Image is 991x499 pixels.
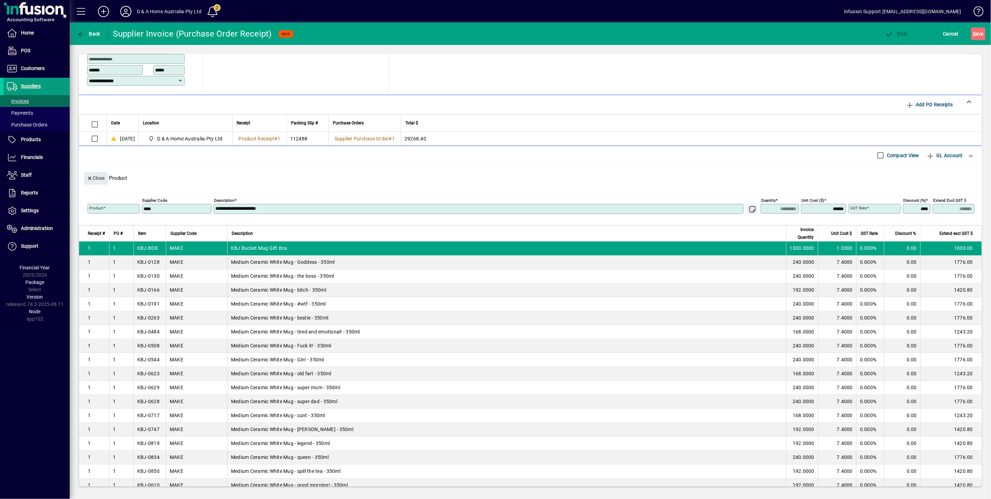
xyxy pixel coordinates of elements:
[166,353,227,367] td: MAKE
[897,31,900,37] span: P
[786,367,818,381] td: 168.0000
[861,230,878,237] span: GST Rate
[79,423,109,437] td: 1
[920,283,982,297] td: 1420.80
[227,339,786,353] td: Medium Ceramic White Mug - Fuck it! - 350ml
[166,241,227,255] td: MAKE
[227,283,786,297] td: Medium Ceramic White Mug - bitch - 350ml
[920,451,982,465] td: 1776.00
[856,409,884,423] td: 0.000%
[87,172,105,184] span: Close
[786,451,818,465] td: 240.0000
[109,423,133,437] td: 1
[79,241,109,255] td: 1
[137,468,160,475] div: KBJ-0850
[27,294,43,300] span: Version
[166,381,227,395] td: MAKE
[137,384,160,391] div: KBJ-0629
[109,283,133,297] td: 1
[333,119,364,127] span: Purchase Orders
[111,119,120,127] span: Date
[920,478,982,492] td: 1420.80
[227,423,786,437] td: Medium Ceramic White Mug - [PERSON_NAME] - 350ml
[818,395,856,409] td: 7.4000
[786,255,818,269] td: 240.0000
[786,409,818,423] td: 168.0000
[137,245,158,252] div: KBJ-BOX
[166,451,227,465] td: MAKE
[79,339,109,353] td: 1
[137,398,160,405] div: KBJ-0628
[920,269,982,283] td: 1776.00
[158,135,223,142] span: D & A Home Australia Pty Ltd
[856,423,884,437] td: 0.000%
[818,465,856,478] td: 7.4000
[227,269,786,283] td: Medium Ceramic White Mug - the boss - 350ml
[831,230,852,237] span: Unit Cost $
[79,437,109,451] td: 1
[856,297,884,311] td: 0.000%
[21,137,41,142] span: Products
[818,437,856,451] td: 7.4000
[227,451,786,465] td: Medium Ceramic White Mug - queen - 350ml
[79,165,982,186] div: Product
[137,426,160,433] div: KBJ-0747
[884,465,920,478] td: 0.00
[920,381,982,395] td: 1776.00
[3,167,70,184] a: Staff
[146,135,225,143] span: D & A Home Australia Pty Ltd
[856,325,884,339] td: 0.000%
[885,31,908,37] span: ost
[786,423,818,437] td: 192.0000
[884,437,920,451] td: 0.00
[856,465,884,478] td: 0.000%
[884,367,920,381] td: 0.00
[92,5,115,18] button: Add
[282,32,290,36] span: NEW
[21,243,38,249] span: Support
[79,409,109,423] td: 1
[971,28,985,40] button: Save
[227,465,786,478] td: Medium Ceramic White Mug - spill the tea - 350ml
[903,98,956,111] button: Add PO Receipts
[920,339,982,353] td: 1776.00
[856,437,884,451] td: 0.000%
[850,206,867,210] mat-label: GST rate
[884,423,920,437] td: 0.00
[21,225,53,231] span: Administration
[79,297,109,311] td: 1
[884,311,920,325] td: 0.00
[79,395,109,409] td: 1
[166,423,227,437] td: MAKE
[920,395,982,409] td: 1776.00
[884,269,920,283] td: 0.00
[920,353,982,367] td: 1776.00
[856,395,884,409] td: 0.000%
[166,409,227,423] td: MAKE
[166,478,227,492] td: MAKE
[21,30,34,36] span: Home
[214,198,235,202] mat-label: Description
[884,409,920,423] td: 0.00
[227,437,786,451] td: Medium Ceramic White Mug - legend - 350ml
[79,451,109,465] td: 1
[884,478,920,492] td: 0.00
[3,184,70,202] a: Reports
[786,283,818,297] td: 192.0000
[335,136,389,141] span: Supplier Purchase Order
[856,241,884,255] td: 0.000%
[21,83,41,89] span: Suppliers
[920,241,982,255] td: 1030.00
[232,230,253,237] span: Description
[79,255,109,269] td: 1
[3,131,70,148] a: Products
[856,381,884,395] td: 0.000%
[138,230,146,237] span: Item
[79,353,109,367] td: 1
[109,381,133,395] td: 1
[227,395,786,409] td: Medium Ceramic White Mug - super dad - 350ml
[137,454,160,461] div: KBJ-0834
[79,465,109,478] td: 1
[973,28,984,39] span: ave
[237,119,282,127] div: Receipt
